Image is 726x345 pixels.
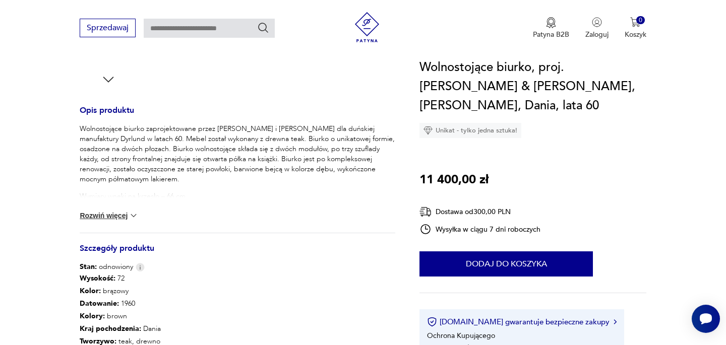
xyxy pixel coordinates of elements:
[80,286,101,296] b: Kolor:
[427,317,616,327] button: [DOMAIN_NAME] gwarantuje bezpieczne zakupy
[546,17,556,28] img: Ikona medalu
[80,285,213,297] p: brązowy
[80,191,395,201] p: Wymiary wnęki na krzesło – 66 cm.
[636,16,645,25] div: 0
[80,322,213,335] p: Dania
[625,17,646,39] button: 0Koszyk
[80,310,213,322] p: brown
[80,273,115,283] b: Wysokość :
[419,123,521,138] div: Unikat - tylko jedna sztuka!
[80,25,136,32] a: Sprzedawaj
[80,19,136,37] button: Sprzedawaj
[257,22,269,34] button: Szukaj
[419,205,540,218] div: Dostawa od 300,00 PLN
[80,262,97,271] b: Stan:
[419,251,593,277] button: Dodaj do koszyka
[419,223,540,235] div: Wysyłka w ciągu 7 dni roboczych
[80,272,213,285] p: 72
[585,30,609,39] p: Zaloguj
[80,124,395,184] p: Wolnostojące biurko zaprojektowane przez [PERSON_NAME] i [PERSON_NAME] dla duńskiej manufaktury D...
[419,170,489,189] p: 11 400,00 zł
[533,30,569,39] p: Patyna B2B
[423,126,433,135] img: Ikona diamentu
[80,211,138,221] button: Rozwiń więcej
[533,17,569,39] a: Ikona medaluPatyna B2B
[80,107,395,124] h3: Opis produktu
[129,211,139,221] img: chevron down
[80,299,119,308] b: Datowanie :
[614,319,617,324] img: Ikona strzałki w prawo
[419,58,646,115] h1: Wolnostojące biurko, proj. [PERSON_NAME] & [PERSON_NAME], [PERSON_NAME], Dania, lata 60
[419,205,432,218] img: Ikona dostawy
[592,17,602,27] img: Ikonka użytkownika
[625,30,646,39] p: Koszyk
[80,297,213,310] p: 1960
[80,311,105,321] b: Kolory :
[692,305,720,333] iframe: Smartsupp widget button
[427,331,495,340] li: Ochrona Kupującego
[80,262,133,272] span: odnowiony
[533,17,569,39] button: Patyna B2B
[352,12,382,42] img: Patyna - sklep z meblami i dekoracjami vintage
[80,245,395,262] h3: Szczegóły produktu
[136,263,145,271] img: Info icon
[585,17,609,39] button: Zaloguj
[80,324,141,333] b: Kraj pochodzenia :
[630,17,640,27] img: Ikona koszyka
[427,317,437,327] img: Ikona certyfikatu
